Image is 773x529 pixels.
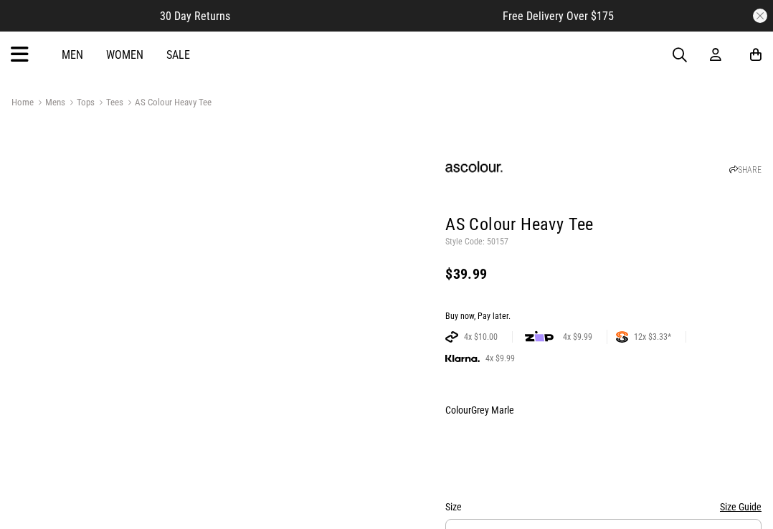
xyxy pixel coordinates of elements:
span: 4x $9.99 [557,331,598,343]
span: 4x $10.00 [458,331,503,343]
p: Style Code: 50157 [445,237,762,248]
button: Size Guide [720,498,762,515]
img: White [495,424,531,473]
h1: AS Colour Heavy Tee [445,214,762,237]
a: Home [11,97,34,108]
img: Grey Marle [542,424,578,473]
img: Red [684,424,720,473]
a: Tops [65,97,95,110]
img: Redrat logo [341,44,435,66]
span: 12x $3.33* [628,331,677,343]
div: Colour [445,401,762,419]
a: Tees [95,97,123,110]
span: 30 Day Returns [160,9,230,23]
div: Size [445,498,762,515]
img: zip [525,330,554,344]
a: AS Colour Heavy Tee [123,97,212,110]
div: Buy now, Pay later. [445,311,762,323]
span: 4x $9.99 [480,353,521,364]
a: Men [62,48,83,62]
a: SHARE [729,165,762,175]
span: Grey Marle [471,404,514,416]
a: Sale [166,48,190,62]
img: Midnight Blue [637,424,673,473]
img: Cypress [589,424,625,473]
a: Women [106,48,143,62]
img: KLARNA [445,355,480,363]
iframe: Customer reviews powered by Trustpilot [259,9,474,23]
img: AFTERPAY [445,331,458,343]
img: SPLITPAY [616,331,628,343]
img: AS Colour [445,140,503,197]
span: Free Delivery Over $175 [503,9,614,23]
div: $39.99 [445,265,762,282]
img: Black [447,424,483,473]
a: Mens [34,97,65,110]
